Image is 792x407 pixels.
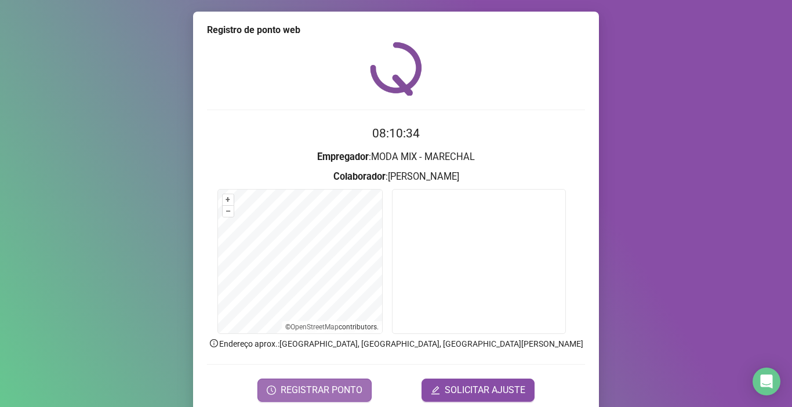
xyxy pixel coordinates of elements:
time: 08:10:34 [372,126,420,140]
div: Open Intercom Messenger [753,368,780,395]
img: QRPoint [370,42,422,96]
strong: Empregador [317,151,369,162]
strong: Colaborador [333,171,386,182]
button: – [223,206,234,217]
span: REGISTRAR PONTO [281,383,362,397]
a: OpenStreetMap [290,323,339,331]
p: Endereço aprox. : [GEOGRAPHIC_DATA], [GEOGRAPHIC_DATA], [GEOGRAPHIC_DATA][PERSON_NAME] [207,337,585,350]
button: REGISTRAR PONTO [257,379,372,402]
button: editSOLICITAR AJUSTE [422,379,535,402]
h3: : MODA MIX - MARECHAL [207,150,585,165]
span: clock-circle [267,386,276,395]
span: SOLICITAR AJUSTE [445,383,525,397]
span: info-circle [209,338,219,348]
h3: : [PERSON_NAME] [207,169,585,184]
div: Registro de ponto web [207,23,585,37]
button: + [223,194,234,205]
span: edit [431,386,440,395]
li: © contributors. [285,323,379,331]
